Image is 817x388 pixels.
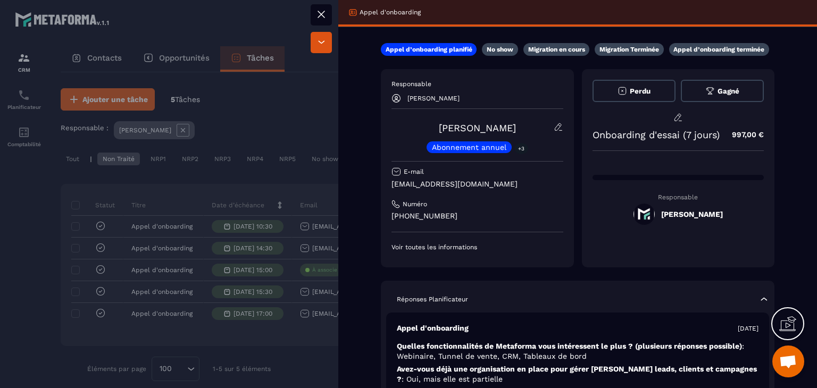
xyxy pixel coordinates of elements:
p: [DATE] [738,324,758,333]
p: Migration Terminée [599,45,659,54]
p: Migration en cours [528,45,585,54]
button: Gagné [681,80,764,102]
p: Onboarding d'essai (7 jours) [593,129,720,140]
p: Appel d’onboarding planifié [386,45,472,54]
p: +3 [514,143,528,154]
p: No show [487,45,513,54]
span: Perdu [630,87,651,95]
p: Avez-vous déjà une organisation en place pour gérer [PERSON_NAME] leads, clients et campagnes ? [397,364,758,384]
p: Appel d'onboarding [397,323,469,333]
p: 997,00 € [721,124,764,145]
p: Responsable [391,80,563,88]
p: Quelles fonctionnalités de Metaforma vous intéressent le plus ? (plusieurs réponses possible) [397,341,758,361]
h5: [PERSON_NAME] [661,210,723,218]
p: Réponses Planificateur [397,295,468,303]
button: Perdu [593,80,676,102]
div: Ouvrir le chat [772,345,804,377]
a: [PERSON_NAME] [439,122,516,133]
p: Voir toutes les informations [391,243,563,251]
p: E-mail [404,167,424,176]
p: [PHONE_NUMBER] [391,211,563,221]
span: Gagné [718,87,739,95]
span: : Oui, mais elle est partielle [402,375,503,383]
p: [EMAIL_ADDRESS][DOMAIN_NAME] [391,179,563,189]
p: Appel d’onboarding terminée [673,45,764,54]
p: Abonnement annuel [432,144,506,151]
p: [PERSON_NAME] [407,95,460,102]
p: Numéro [403,200,427,208]
p: Responsable [593,193,764,201]
p: Appel d'onboarding [360,8,421,16]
